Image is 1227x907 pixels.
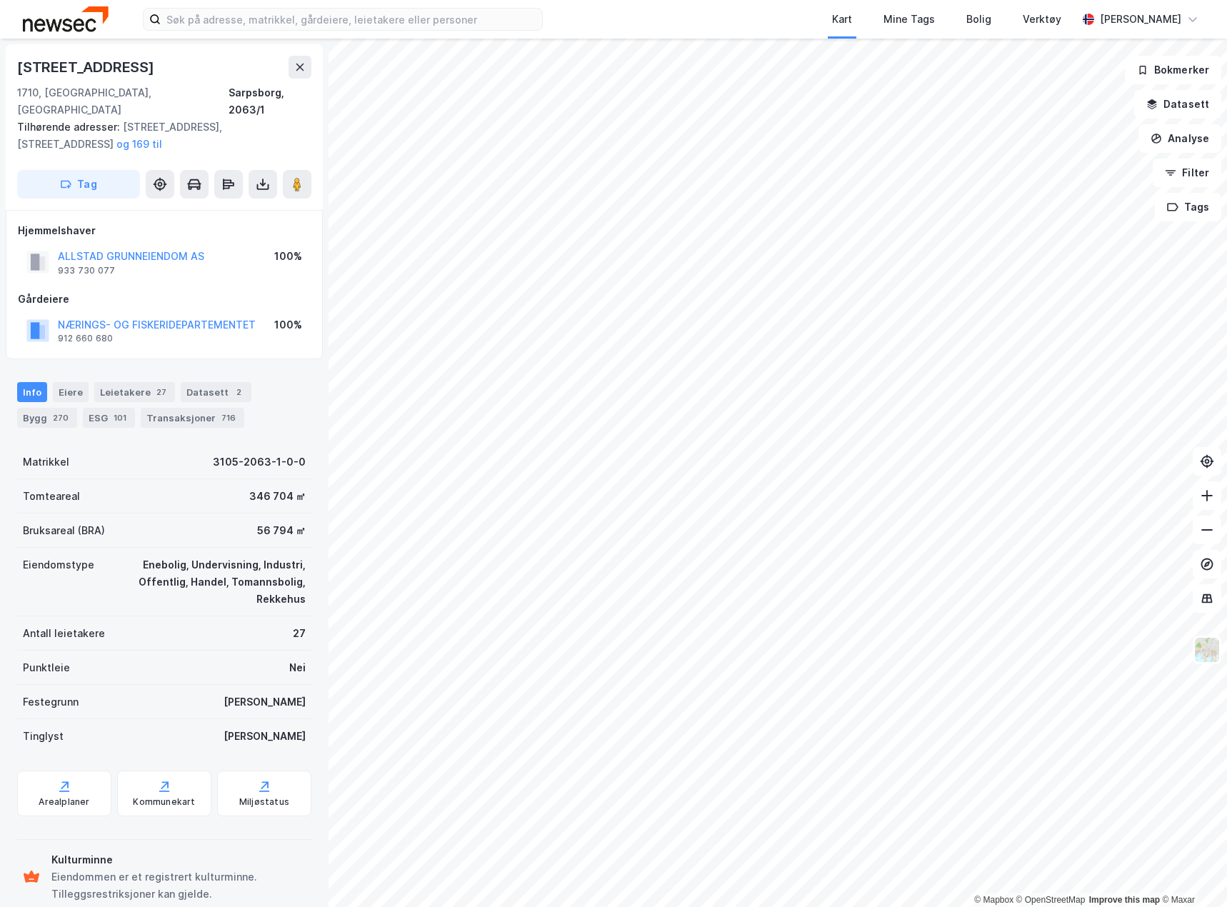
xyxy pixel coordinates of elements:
[39,796,89,808] div: Arealplaner
[274,316,302,334] div: 100%
[1100,11,1181,28] div: [PERSON_NAME]
[58,333,113,344] div: 912 660 680
[18,291,311,308] div: Gårdeiere
[133,796,195,808] div: Kommunekart
[213,453,306,471] div: 3105-2063-1-0-0
[239,796,289,808] div: Miljøstatus
[224,693,306,711] div: [PERSON_NAME]
[23,659,70,676] div: Punktleie
[23,693,79,711] div: Festegrunn
[53,382,89,402] div: Eiere
[17,56,157,79] div: [STREET_ADDRESS]
[154,385,169,399] div: 27
[1155,193,1221,221] button: Tags
[1153,159,1221,187] button: Filter
[23,488,80,505] div: Tomteareal
[161,9,542,30] input: Søk på adresse, matrikkel, gårdeiere, leietakere eller personer
[289,659,306,676] div: Nei
[219,411,239,425] div: 716
[1193,636,1221,663] img: Z
[23,522,105,539] div: Bruksareal (BRA)
[1089,895,1160,905] a: Improve this map
[1156,838,1227,907] iframe: Chat Widget
[274,248,302,265] div: 100%
[17,408,77,428] div: Bygg
[23,453,69,471] div: Matrikkel
[1125,56,1221,84] button: Bokmerker
[257,522,306,539] div: 56 794 ㎡
[17,119,300,153] div: [STREET_ADDRESS], [STREET_ADDRESS]
[51,851,306,868] div: Kulturminne
[141,408,244,428] div: Transaksjoner
[17,170,140,199] button: Tag
[17,121,123,133] span: Tilhørende adresser:
[17,84,229,119] div: 1710, [GEOGRAPHIC_DATA], [GEOGRAPHIC_DATA]
[181,382,251,402] div: Datasett
[18,222,311,239] div: Hjemmelshaver
[1134,90,1221,119] button: Datasett
[58,265,115,276] div: 933 730 077
[883,11,935,28] div: Mine Tags
[966,11,991,28] div: Bolig
[224,728,306,745] div: [PERSON_NAME]
[832,11,852,28] div: Kart
[111,411,129,425] div: 101
[229,84,311,119] div: Sarpsborg, 2063/1
[23,6,109,31] img: newsec-logo.f6e21ccffca1b3a03d2d.png
[974,895,1013,905] a: Mapbox
[293,625,306,642] div: 27
[23,728,64,745] div: Tinglyst
[83,408,135,428] div: ESG
[50,411,71,425] div: 270
[111,556,306,608] div: Enebolig, Undervisning, Industri, Offentlig, Handel, Tomannsbolig, Rekkehus
[23,556,94,573] div: Eiendomstype
[17,382,47,402] div: Info
[249,488,306,505] div: 346 704 ㎡
[1138,124,1221,153] button: Analyse
[94,382,175,402] div: Leietakere
[231,385,246,399] div: 2
[1016,895,1086,905] a: OpenStreetMap
[23,625,105,642] div: Antall leietakere
[1023,11,1061,28] div: Verktøy
[51,868,306,903] div: Eiendommen er et registrert kulturminne. Tilleggsrestriksjoner kan gjelde.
